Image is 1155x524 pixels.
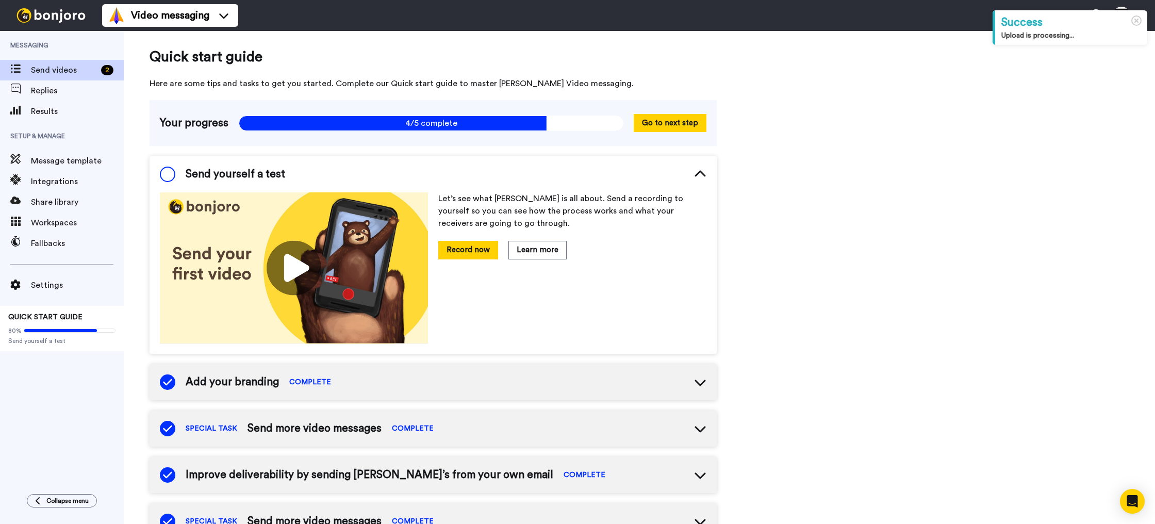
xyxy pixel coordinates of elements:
img: bj-logo-header-white.svg [12,8,90,23]
div: Open Intercom Messenger [1120,489,1145,514]
span: Send videos [31,64,97,76]
span: 80% [8,326,22,335]
span: Here are some tips and tasks to get you started. Complete our Quick start guide to master [PERSON... [150,77,717,90]
span: Share library [31,196,124,208]
div: Upload is processing... [1001,30,1141,41]
span: Settings [31,279,124,291]
img: 178eb3909c0dc23ce44563bdb6dc2c11.jpg [160,192,428,343]
button: Go to next step [634,114,706,132]
span: COMPLETE [289,377,331,387]
div: Success [1001,14,1141,30]
span: Send more video messages [247,421,382,436]
span: Improve deliverability by sending [PERSON_NAME]’s from your own email [186,467,553,483]
span: COMPLETE [564,470,605,480]
button: Collapse menu [27,494,97,507]
span: Workspaces [31,217,124,229]
div: 2 [101,65,113,75]
span: Send yourself a test [186,167,285,182]
span: SPECIAL TASK [186,423,237,434]
span: Message template [31,155,124,167]
span: 4/5 complete [239,116,623,131]
span: COMPLETE [392,423,434,434]
span: Your progress [160,116,228,131]
img: vm-color.svg [108,7,125,24]
span: Video messaging [131,8,209,23]
span: Collapse menu [46,497,89,505]
span: Replies [31,85,124,97]
span: Send yourself a test [8,337,115,345]
button: Record now [438,241,498,259]
span: Fallbacks [31,237,124,250]
button: Learn more [508,241,567,259]
span: Results [31,105,124,118]
span: Add your branding [186,374,279,390]
span: Integrations [31,175,124,188]
span: Quick start guide [150,46,717,67]
p: Let’s see what [PERSON_NAME] is all about. Send a recording to yourself so you can see how the pr... [438,192,706,230]
span: QUICK START GUIDE [8,314,82,321]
